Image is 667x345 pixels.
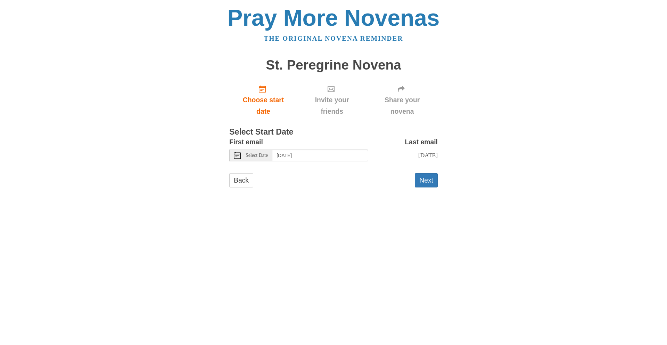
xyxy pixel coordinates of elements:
div: Click "Next" to confirm your start date first. [367,79,438,121]
a: The original novena reminder [264,35,403,42]
a: Choose start date [229,79,297,121]
a: Pray More Novenas [228,5,440,31]
span: [DATE] [418,152,438,159]
span: Share your novena [373,94,431,117]
h3: Select Start Date [229,128,438,137]
span: Invite your friends [304,94,360,117]
label: First email [229,136,263,148]
h1: St. Peregrine Novena [229,58,438,73]
div: Click "Next" to confirm your start date first. [297,79,367,121]
button: Next [415,173,438,187]
span: Choose start date [236,94,290,117]
a: Back [229,173,253,187]
span: Select Date [246,153,268,158]
label: Last email [405,136,438,148]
